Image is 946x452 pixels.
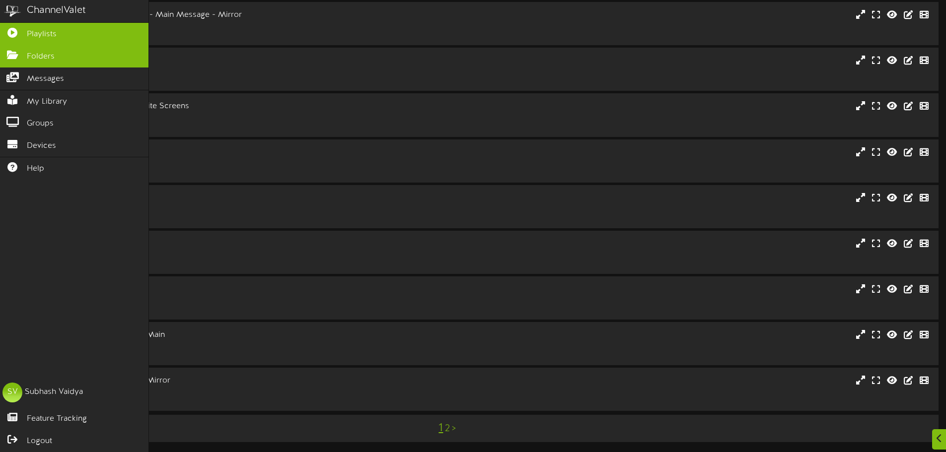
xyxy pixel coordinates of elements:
div: SV [2,383,22,402]
a: 2 [445,423,450,434]
div: Landscape ( 16:9 ) [40,203,402,212]
div: # 7070 [40,29,402,38]
div: Landscape ( 16:9 ) [40,112,402,121]
span: Playlists [27,29,57,40]
div: MFT - Mirror 4 [40,238,402,250]
div: Landscape ( 16:9 ) [40,295,402,304]
div: [PERSON_NAME] Stream - Main Message - Mirror [40,9,402,21]
div: # 6574 [40,349,402,358]
a: > [452,423,456,434]
span: Logout [27,436,52,447]
span: Messages [27,73,64,85]
div: Portrait ( 9:16 ) [40,387,402,395]
div: MFT - Mirror 5 [40,284,402,295]
div: # 8551 [40,166,402,175]
span: Groups [27,118,54,129]
div: ChannelValet [27,3,86,18]
div: Maramon Right Side [40,55,402,66]
div: MFT - Portrait Section - Mirror [40,375,402,387]
div: # 8547 [40,258,402,266]
span: Help [27,163,44,175]
div: Subhash Vaidya [25,387,83,398]
span: Feature Tracking [27,413,87,425]
div: Landscape ( 16:9 ) [40,66,402,75]
div: # 6563 [40,75,402,83]
span: My Library [27,96,67,108]
div: # 6535 [40,304,402,312]
div: MFT - Mirror 2 [40,147,402,158]
div: Landscape ( 16:9 ) [40,21,402,29]
div: Landscape ( 16:9 ) [40,250,402,258]
div: # 6564 [40,395,402,403]
div: # 6536 [40,121,402,129]
div: MFT - Mirror 3 [40,193,402,204]
div: MFT - Main Message - Site Screens [40,101,402,112]
div: Landscape ( 16:9 ) [40,158,402,166]
span: Folders [27,51,55,63]
div: Portrait ( 9:16 ) [40,341,402,349]
div: # 8550 [40,212,402,221]
a: 1 [438,422,443,435]
div: MFT - Portrait Section - Main [40,329,402,341]
span: Devices [27,140,56,152]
